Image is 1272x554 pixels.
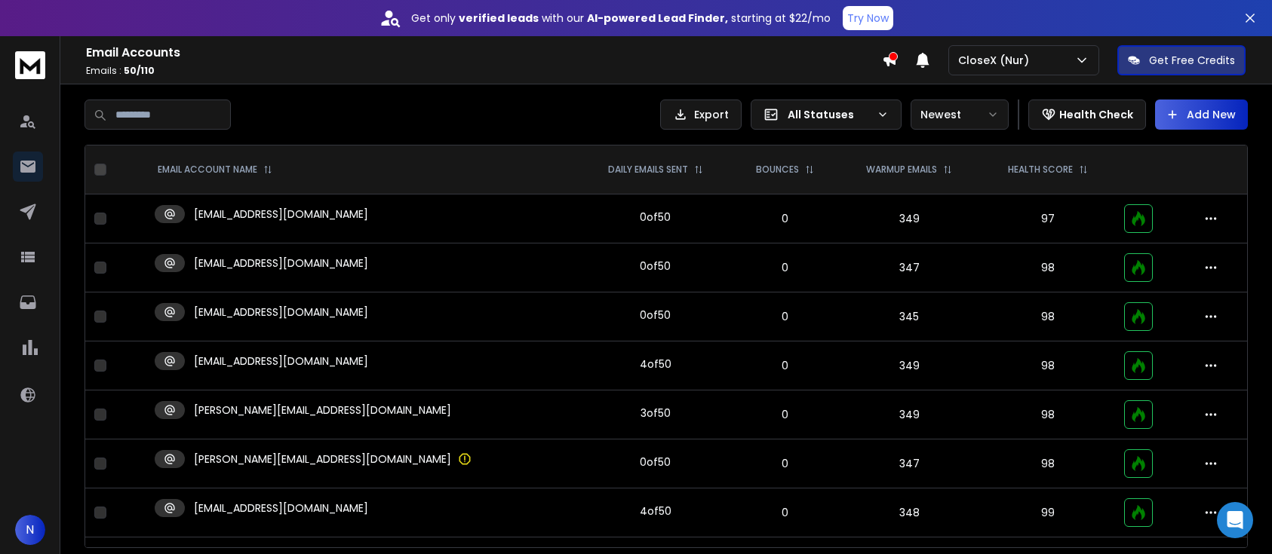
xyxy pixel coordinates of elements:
td: 98 [981,341,1115,390]
td: 349 [838,341,980,390]
div: 3 of 50 [641,406,671,421]
p: [EMAIL_ADDRESS][DOMAIN_NAME] [194,305,368,320]
h1: Email Accounts [86,44,882,62]
button: Health Check [1028,99,1146,130]
p: Get Free Credits [1149,53,1235,68]
p: Health Check [1059,107,1133,122]
td: 98 [981,243,1115,292]
p: 0 [742,358,830,373]
strong: verified leads [459,11,539,26]
td: 347 [838,439,980,488]
p: Emails : [86,65,882,77]
p: All Statuses [788,107,871,122]
div: 4 of 50 [640,357,671,372]
p: BOUNCES [756,164,799,176]
button: Get Free Credits [1117,45,1246,75]
td: 345 [838,292,980,341]
button: Export [660,99,742,130]
p: Get only with our starting at $22/mo [411,11,831,26]
p: 0 [742,505,830,520]
td: 97 [981,194,1115,243]
button: N [15,515,45,545]
div: 4 of 50 [640,503,671,519]
strong: AI-powered Lead Finder, [587,11,728,26]
td: 349 [838,194,980,243]
td: 349 [838,390,980,439]
p: DAILY EMAILS SENT [608,164,688,176]
button: Try Now [843,6,893,30]
span: 50 / 110 [124,64,155,77]
p: 0 [742,456,830,471]
p: [EMAIL_ADDRESS][DOMAIN_NAME] [194,256,368,271]
p: [EMAIL_ADDRESS][DOMAIN_NAME] [194,207,368,222]
button: Add New [1155,99,1248,130]
p: 0 [742,407,830,422]
p: CloseX (Nur) [958,53,1035,68]
p: [EMAIL_ADDRESS][DOMAIN_NAME] [194,500,368,516]
div: 0 of 50 [640,210,671,225]
p: 0 [742,211,830,226]
td: 348 [838,488,980,537]
td: 98 [981,292,1115,341]
p: WARMUP EMAILS [866,164,937,176]
div: 0 of 50 [640,259,671,274]
div: Open Intercom Messenger [1217,502,1253,538]
td: 98 [981,439,1115,488]
div: 0 of 50 [640,455,671,470]
div: EMAIL ACCOUNT NAME [158,164,272,176]
p: [PERSON_NAME][EMAIL_ADDRESS][DOMAIN_NAME] [194,402,451,418]
p: 0 [742,260,830,275]
p: HEALTH SCORE [1008,164,1073,176]
p: [EMAIL_ADDRESS][DOMAIN_NAME] [194,354,368,369]
td: 99 [981,488,1115,537]
img: logo [15,51,45,79]
div: 0 of 50 [640,308,671,323]
td: 98 [981,390,1115,439]
button: Newest [911,99,1009,130]
p: 0 [742,309,830,324]
p: Try Now [847,11,889,26]
p: [PERSON_NAME][EMAIL_ADDRESS][DOMAIN_NAME] [194,451,451,467]
td: 347 [838,243,980,292]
